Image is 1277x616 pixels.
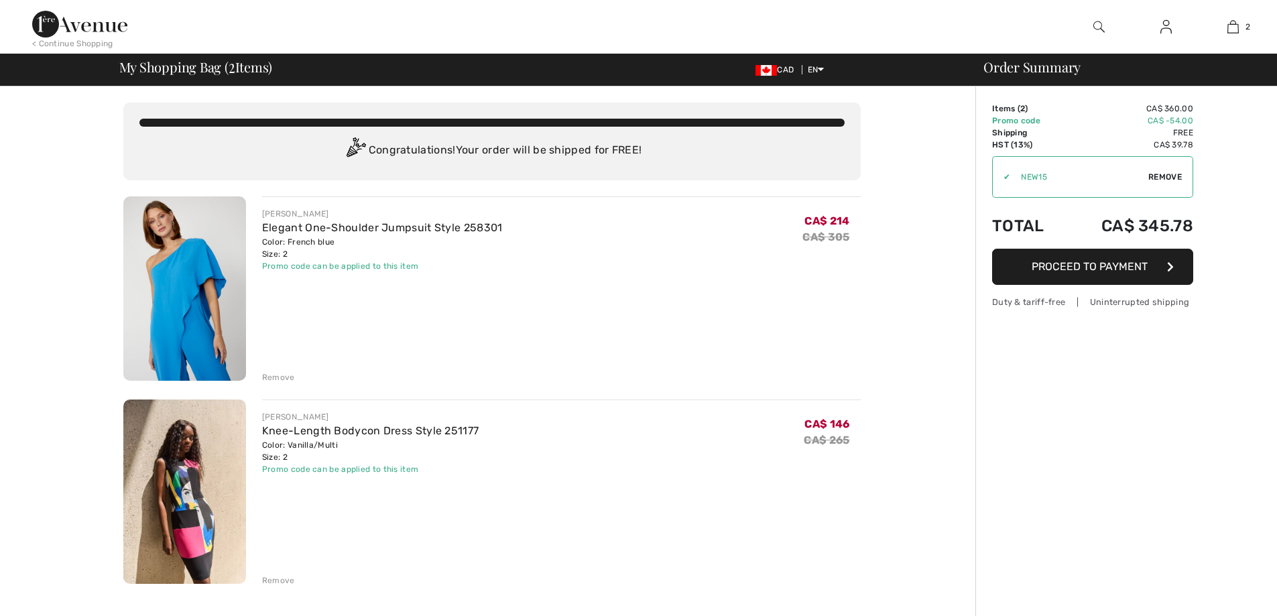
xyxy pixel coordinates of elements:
img: 1ère Avenue [32,11,127,38]
img: search the website [1093,19,1105,35]
span: 2 [1245,21,1250,33]
span: My Shopping Bag ( Items) [119,60,273,74]
span: CA$ 146 [804,418,849,430]
input: Promo code [1010,157,1148,197]
button: Proceed to Payment [992,249,1193,285]
span: EN [808,65,825,74]
td: CA$ -54.00 [1065,115,1193,127]
s: CA$ 305 [802,231,849,243]
div: Remove [262,371,295,383]
div: < Continue Shopping [32,38,113,50]
span: CA$ 214 [804,214,849,227]
td: HST (13%) [992,139,1065,151]
div: Order Summary [967,60,1269,74]
td: CA$ 360.00 [1065,103,1193,115]
img: Canadian Dollar [755,65,777,76]
a: Elegant One-Shoulder Jumpsuit Style 258301 [262,221,503,234]
div: Duty & tariff-free | Uninterrupted shipping [992,296,1193,308]
td: Promo code [992,115,1065,127]
a: Knee-Length Bodycon Dress Style 251177 [262,424,479,437]
div: [PERSON_NAME] [262,208,503,220]
img: Knee-Length Bodycon Dress Style 251177 [123,399,246,584]
div: Congratulations! Your order will be shipped for FREE! [139,137,845,164]
td: CA$ 345.78 [1065,203,1193,249]
td: Total [992,203,1065,249]
td: CA$ 39.78 [1065,139,1193,151]
span: Remove [1148,171,1182,183]
span: Proceed to Payment [1032,260,1148,273]
img: Congratulation2.svg [342,137,369,164]
div: Promo code can be applied to this item [262,463,479,475]
td: Items ( ) [992,103,1065,115]
a: 2 [1200,19,1266,35]
s: CA$ 265 [804,434,849,446]
td: Shipping [992,127,1065,139]
img: Elegant One-Shoulder Jumpsuit Style 258301 [123,196,246,381]
div: Remove [262,574,295,587]
div: Color: Vanilla/Multi Size: 2 [262,439,479,463]
div: Promo code can be applied to this item [262,260,503,272]
a: Sign In [1150,19,1182,36]
div: Color: French blue Size: 2 [262,236,503,260]
img: My Bag [1227,19,1239,35]
img: My Info [1160,19,1172,35]
span: 2 [1020,104,1025,113]
span: CAD [755,65,799,74]
div: [PERSON_NAME] [262,411,479,423]
span: 2 [229,57,235,74]
td: Free [1065,127,1193,139]
div: ✔ [993,171,1010,183]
